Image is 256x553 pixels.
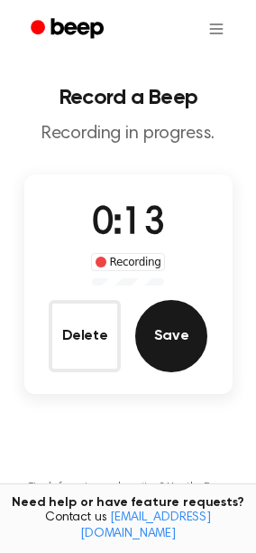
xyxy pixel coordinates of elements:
[195,7,238,51] button: Open menu
[14,123,242,145] p: Recording in progress.
[49,300,121,372] button: Delete Audio Record
[135,300,207,372] button: Save Audio Record
[92,205,164,243] span: 0:13
[18,12,120,47] a: Beep
[91,253,166,271] div: Recording
[14,87,242,108] h1: Record a Beep
[80,511,211,540] a: [EMAIL_ADDRESS][DOMAIN_NAME]
[11,511,245,542] span: Contact us
[14,481,242,521] p: Tired of copying and pasting? Use the Docs Chrome Extension to insert your recordings without cop...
